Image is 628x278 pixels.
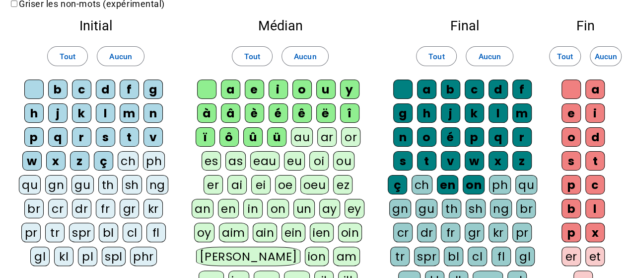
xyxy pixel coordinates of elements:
div: o [417,127,436,147]
div: gu [416,199,437,218]
div: on [463,175,485,194]
div: à [197,103,216,123]
div: p [561,223,581,242]
div: g [393,103,413,123]
div: cr [393,223,413,242]
div: eu [284,151,305,171]
div: au [291,127,313,147]
div: bl [99,223,118,242]
div: ein [281,223,305,242]
div: d [96,80,115,99]
div: ey [345,199,364,218]
div: t [417,151,436,171]
div: é [441,127,460,147]
div: k [72,103,91,123]
div: kr [488,223,508,242]
div: ain [253,223,278,242]
div: ch [118,151,139,171]
div: x [488,151,508,171]
div: e [245,80,264,99]
div: spr [69,223,94,242]
h2: Fin [560,19,610,33]
div: en [218,199,239,218]
div: ç [388,175,407,194]
div: q [48,127,68,147]
div: p [465,127,484,147]
div: spr [414,247,439,266]
div: s [561,151,581,171]
div: r [72,127,91,147]
div: x [585,223,605,242]
div: es [202,151,221,171]
span: Aucun [294,50,317,63]
div: ay [319,199,340,218]
div: fr [441,223,460,242]
div: ô [219,127,239,147]
div: l [488,103,508,123]
div: r [512,127,532,147]
div: i [269,80,288,99]
button: Tout [416,46,457,66]
div: gr [465,223,484,242]
div: z [512,151,532,171]
button: Tout [232,46,273,66]
div: fr [96,199,115,218]
div: x [46,151,66,171]
div: aim [219,223,248,242]
div: h [417,103,436,123]
div: am [333,247,359,266]
div: gl [515,247,535,266]
span: Tout [60,50,75,63]
div: ç [94,151,113,171]
div: t [585,151,605,171]
div: o [561,127,581,147]
div: a [585,80,605,99]
div: f [120,80,139,99]
button: Aucun [590,46,622,66]
div: e [561,103,581,123]
h2: Final [387,19,543,33]
div: in [243,199,263,218]
div: oeu [300,175,329,194]
div: c [72,80,91,99]
div: ion [305,247,329,266]
div: er [204,175,223,194]
div: qu [515,175,537,194]
div: bl [444,247,463,266]
div: p [24,127,44,147]
div: tr [390,247,410,266]
div: b [441,80,460,99]
span: Tout [428,50,444,63]
div: g [143,80,163,99]
button: Aucun [281,46,329,66]
div: n [143,103,163,123]
div: dr [72,199,91,218]
div: d [488,80,508,99]
div: é [269,103,288,123]
div: gn [389,199,411,218]
div: pr [21,223,41,242]
div: an [192,199,213,218]
div: ar [317,127,337,147]
div: l [585,199,605,218]
div: br [24,199,44,218]
button: Tout [47,46,88,66]
div: ng [146,175,168,194]
div: c [465,80,484,99]
div: ph [143,151,165,171]
div: q [488,127,508,147]
div: b [48,80,68,99]
div: oi [309,151,329,171]
div: â [221,103,240,123]
div: v [441,151,460,171]
div: z [70,151,89,171]
button: Aucun [466,46,513,66]
div: phr [130,247,157,266]
div: w [465,151,484,171]
div: a [221,80,240,99]
div: un [293,199,315,218]
div: qu [19,175,41,194]
div: tr [45,223,65,242]
div: fl [491,247,511,266]
h2: Initial [18,19,174,33]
